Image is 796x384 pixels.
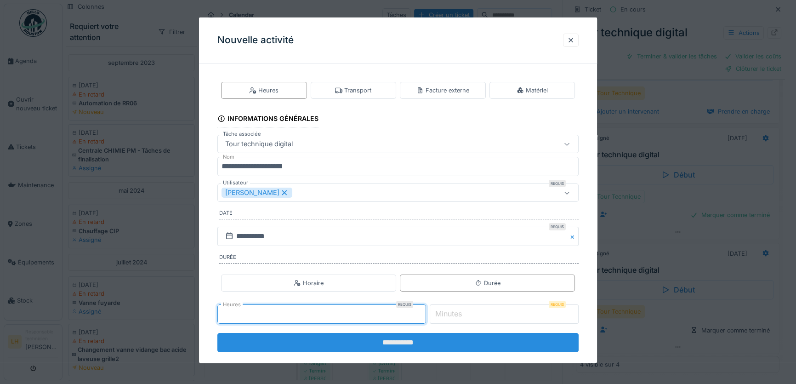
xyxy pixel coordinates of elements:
[222,139,296,149] div: Tour technique digital
[549,223,566,230] div: Requis
[517,86,548,95] div: Matériel
[222,188,292,198] div: [PERSON_NAME]
[433,308,464,319] label: Minutes
[221,153,236,161] label: Nom
[221,179,250,187] label: Utilisateur
[219,253,579,264] label: Durée
[569,227,579,246] button: Close
[217,112,318,127] div: Informations générales
[221,301,243,309] label: Heures
[549,180,566,187] div: Requis
[475,278,500,287] div: Durée
[549,301,566,308] div: Requis
[221,130,263,138] label: Tâche associée
[335,86,371,95] div: Transport
[219,209,579,219] label: Date
[249,86,279,95] div: Heures
[416,86,469,95] div: Facture externe
[294,278,324,287] div: Horaire
[217,34,294,46] h3: Nouvelle activité
[396,301,413,308] div: Requis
